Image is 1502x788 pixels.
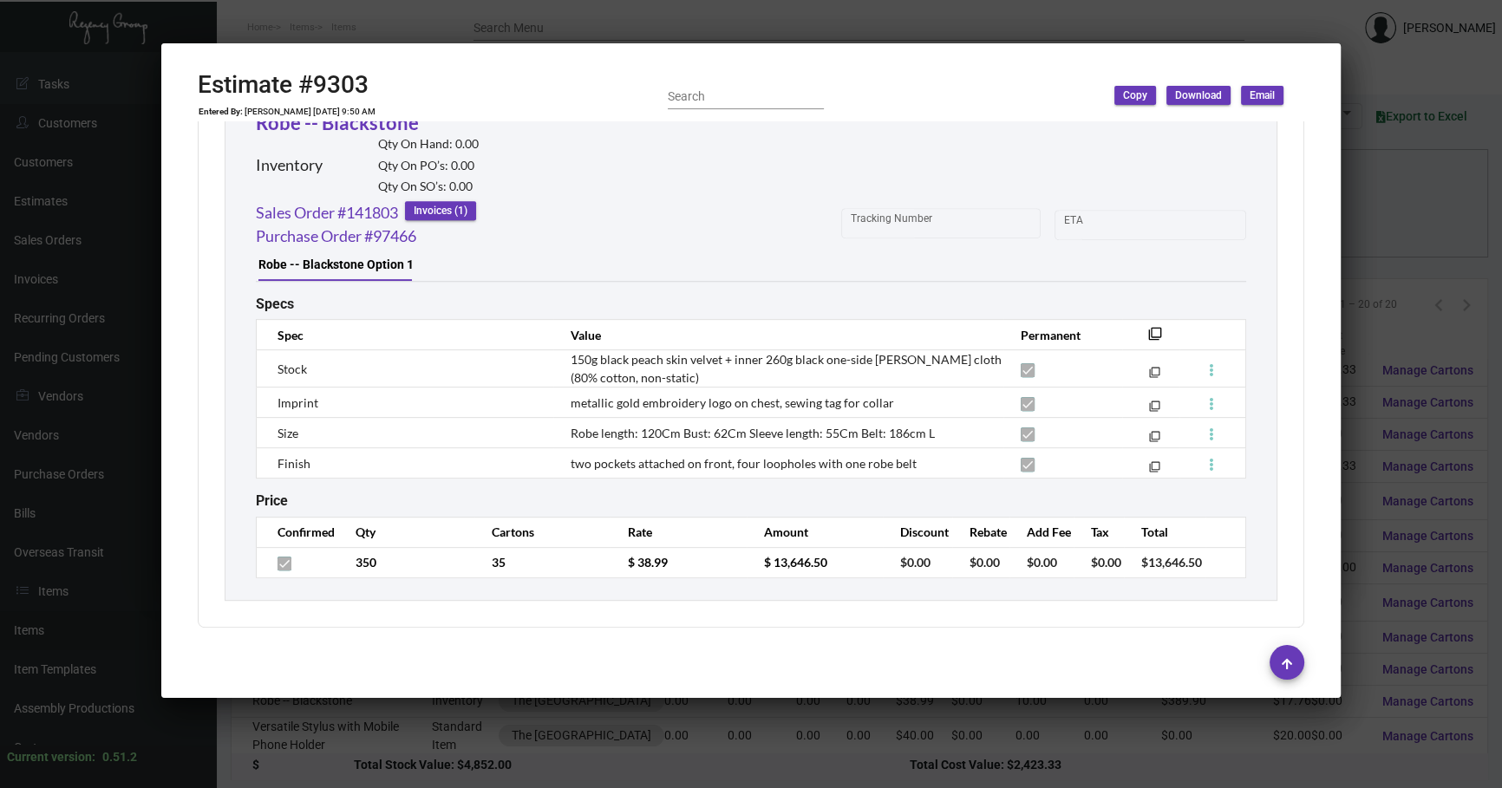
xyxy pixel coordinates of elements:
th: Qty [338,517,474,547]
th: Discount [883,517,952,547]
span: Stock [278,361,307,376]
span: $13,646.50 [1141,555,1202,570]
h2: Qty On PO’s: 0.00 [378,159,479,173]
span: metallic gold embroidery logo on chest, sewing tag for collar [571,395,894,410]
td: [PERSON_NAME] [DATE] 9:50 AM [244,107,376,117]
h2: Qty On Hand: 0.00 [378,137,479,152]
span: $0.00 [1091,555,1121,570]
div: Current version: [7,748,95,766]
button: Download [1166,86,1231,105]
th: Spec [257,320,553,350]
span: Finish [278,456,310,471]
span: $0.00 [970,555,1000,570]
th: Cartons [474,517,611,547]
th: Permanent [1003,320,1122,350]
span: Copy [1123,88,1147,103]
th: Value [553,320,1003,350]
a: Purchase Order #97466 [256,225,416,248]
h2: Specs [256,296,294,312]
th: Tax [1074,517,1124,547]
span: two pockets attached on front, four loopholes with one robe belt [571,456,917,471]
span: Invoices (1) [414,204,467,218]
span: Size [278,426,298,440]
mat-icon: filter_none [1149,404,1160,415]
span: 150g black peach skin velvet + inner 260g black one-side [PERSON_NAME] cloth (80% cotton, non-sta... [571,352,1002,385]
th: Confirmed [257,517,339,547]
a: Sales Order #141803 [256,201,398,225]
th: Amount [747,517,883,547]
mat-icon: filter_none [1149,465,1160,476]
div: 0.51.2 [102,748,137,766]
th: Total [1124,517,1205,547]
div: Robe -- Blackstone Option 1 [258,256,414,274]
a: Robe -- Blackstone [256,111,419,134]
span: $0.00 [900,555,931,570]
span: Download [1175,88,1222,103]
button: Email [1241,86,1283,105]
h2: Price [256,492,288,509]
td: Entered By: [198,107,244,117]
h2: Qty On SO’s: 0.00 [378,179,479,194]
input: Start date [1064,218,1118,231]
h2: Estimate #9303 [198,70,376,100]
span: Imprint [278,395,318,410]
th: Rate [611,517,747,547]
mat-icon: filter_none [1148,332,1162,346]
span: Robe length: 120Cm Bust: 62Cm Sleeve length: 55Cm Belt: 186cm L [571,426,935,440]
mat-icon: filter_none [1149,370,1160,381]
h2: Inventory [256,156,323,175]
input: End date [1133,218,1216,231]
button: Copy [1114,86,1156,105]
mat-icon: filter_none [1149,434,1160,446]
th: Rebate [952,517,1009,547]
span: $0.00 [1027,555,1057,570]
button: Invoices (1) [405,201,476,220]
th: Add Fee [1009,517,1074,547]
span: Email [1250,88,1275,103]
